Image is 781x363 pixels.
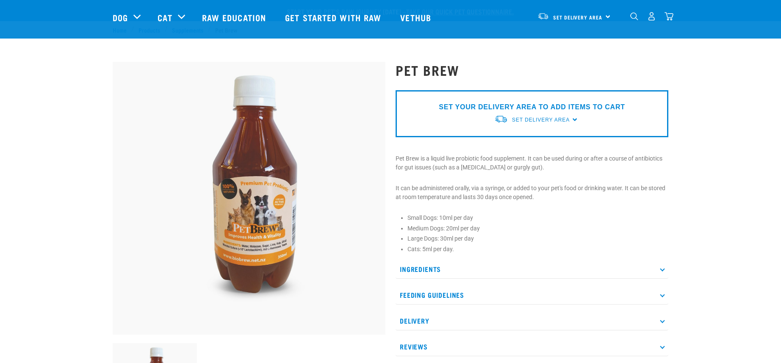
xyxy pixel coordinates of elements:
[647,12,656,21] img: user.png
[396,154,668,172] p: Pet Brew is a liquid live probiotic food supplement. It can be used during or after a course of a...
[553,16,602,19] span: Set Delivery Area
[277,0,392,34] a: Get started with Raw
[665,12,673,21] img: home-icon@2x.png
[512,117,570,123] span: Set Delivery Area
[407,234,668,243] li: Large Dogs: 30ml per day
[158,11,172,24] a: Cat
[396,260,668,279] p: Ingredients
[396,337,668,356] p: Reviews
[439,102,625,112] p: SET YOUR DELIVERY AREA TO ADD ITEMS TO CART
[407,245,668,254] li: Cats: 5ml per day.
[396,311,668,330] p: Delivery
[407,213,668,222] li: Small Dogs: 10ml per day
[194,0,277,34] a: Raw Education
[494,115,508,124] img: van-moving.png
[396,62,668,78] h1: Pet Brew
[396,184,668,202] p: It can be administered orally, via a syringe, or added to your pet's food or drinking water. It c...
[396,285,668,305] p: Feeding Guidelines
[537,12,549,20] img: van-moving.png
[630,12,638,20] img: home-icon-1@2x.png
[407,224,668,233] li: Medium Dogs: 20ml per day
[113,11,128,24] a: Dog
[113,62,385,335] img: 350ml Bottle Of PetBrew
[392,0,442,34] a: Vethub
